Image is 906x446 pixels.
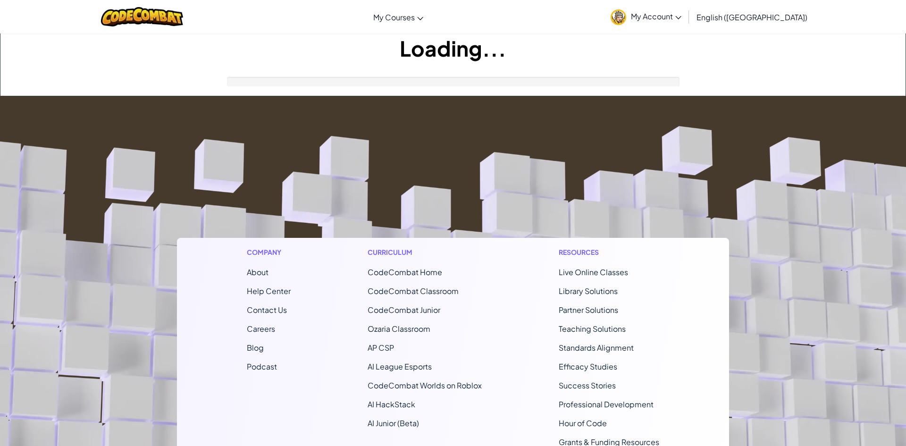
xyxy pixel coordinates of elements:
a: Success Stories [559,380,616,390]
a: AP CSP [368,343,394,353]
h1: Curriculum [368,247,482,257]
a: My Account [606,2,686,32]
h1: Resources [559,247,659,257]
img: avatar [611,9,626,25]
a: AI League Esports [368,362,432,371]
a: English ([GEOGRAPHIC_DATA]) [692,4,812,30]
a: Standards Alignment [559,343,634,353]
a: Help Center [247,286,291,296]
h1: Company [247,247,291,257]
a: Professional Development [559,399,654,409]
a: CodeCombat Worlds on Roblox [368,380,482,390]
a: Ozaria Classroom [368,324,430,334]
span: Contact Us [247,305,287,315]
span: My Account [631,11,681,21]
a: Podcast [247,362,277,371]
a: My Courses [369,4,428,30]
a: Blog [247,343,264,353]
a: AI Junior (Beta) [368,418,419,428]
img: CodeCombat logo [101,7,184,26]
a: Live Online Classes [559,267,628,277]
h1: Loading... [0,34,906,63]
span: My Courses [373,12,415,22]
a: AI HackStack [368,399,415,409]
a: Teaching Solutions [559,324,626,334]
a: Efficacy Studies [559,362,617,371]
a: Hour of Code [559,418,607,428]
span: CodeCombat Home [368,267,442,277]
a: Careers [247,324,275,334]
a: Library Solutions [559,286,618,296]
a: Partner Solutions [559,305,618,315]
span: English ([GEOGRAPHIC_DATA]) [696,12,807,22]
a: CodeCombat Classroom [368,286,459,296]
a: About [247,267,268,277]
a: CodeCombat Junior [368,305,440,315]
